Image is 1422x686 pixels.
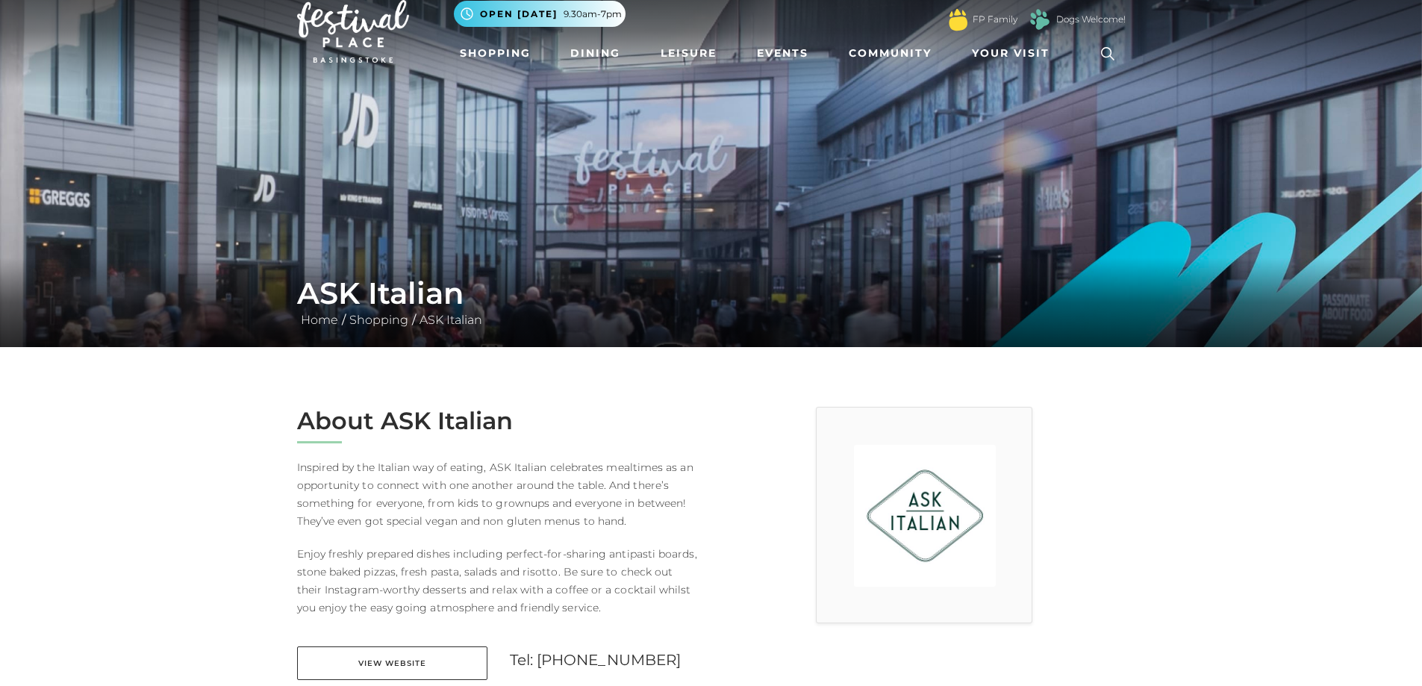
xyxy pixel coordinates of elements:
[564,7,622,21] span: 9.30am-7pm
[751,40,814,67] a: Events
[297,407,700,435] h2: About ASK Italian
[655,40,723,67] a: Leisure
[510,651,682,669] a: Tel: [PHONE_NUMBER]
[843,40,938,67] a: Community
[966,40,1063,67] a: Your Visit
[454,40,537,67] a: Shopping
[416,313,486,327] a: ASK Italian
[286,275,1137,329] div: / /
[297,313,342,327] a: Home
[346,313,412,327] a: Shopping
[297,275,1126,311] h1: ASK Italian
[454,1,626,27] button: Open [DATE] 9.30am-7pm
[1056,13,1126,26] a: Dogs Welcome!
[564,40,626,67] a: Dining
[297,646,487,680] a: View Website
[297,458,700,530] p: Inspired by the Italian way of eating, ASK Italian celebrates mealtimes as an opportunity to conn...
[973,13,1017,26] a: FP Family
[972,46,1050,61] span: Your Visit
[480,7,558,21] span: Open [DATE]
[297,545,700,617] p: Enjoy freshly prepared dishes including perfect-for-sharing antipasti boards, stone baked pizzas,...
